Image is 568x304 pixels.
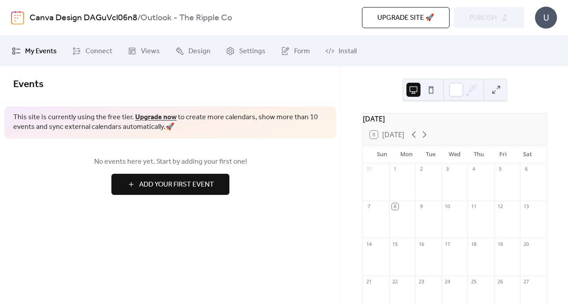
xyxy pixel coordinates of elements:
div: 19 [497,241,503,247]
div: 26 [497,278,503,285]
a: Connect [66,39,119,63]
div: [DATE] [363,114,546,124]
a: My Events [5,39,63,63]
div: 6 [523,166,529,172]
div: 5 [497,166,503,172]
div: 21 [365,278,372,285]
div: 2 [418,166,424,172]
span: My Events [25,46,57,57]
div: 10 [444,203,451,210]
div: 23 [418,278,424,285]
a: Canva Design DAGuVcl06n8 [30,10,137,26]
a: Upgrade now [135,110,177,124]
span: Upgrade site 🚀 [377,13,434,23]
div: 9 [418,203,424,210]
div: 22 [392,278,398,285]
b: / [137,10,140,26]
a: Install [319,39,363,63]
div: 25 [470,278,477,285]
div: Thu [467,146,491,163]
span: Install [339,46,357,57]
a: Settings [219,39,272,63]
div: 27 [523,278,529,285]
span: Form [294,46,310,57]
div: 7 [365,203,372,210]
button: Upgrade site 🚀 [362,7,450,28]
div: 17 [444,241,451,247]
div: 16 [418,241,424,247]
div: 12 [497,203,503,210]
div: Tue [418,146,443,163]
div: 14 [365,241,372,247]
div: Sat [515,146,539,163]
div: 13 [523,203,529,210]
div: 15 [392,241,398,247]
span: Settings [239,46,266,57]
div: Wed [443,146,467,163]
div: Mon [394,146,418,163]
div: 18 [470,241,477,247]
div: 3 [444,166,451,172]
span: Connect [85,46,112,57]
div: 24 [444,278,451,285]
span: Add Your First Event [139,179,214,190]
img: logo [11,11,24,25]
a: Views [121,39,166,63]
div: 11 [470,203,477,210]
span: This site is currently using the free tier. to create more calendars, show more than 10 events an... [13,113,328,132]
div: 8 [392,203,398,210]
span: Design [188,46,210,57]
div: 31 [365,166,372,172]
div: U [535,7,557,29]
button: Add Your First Event [111,174,229,195]
div: 1 [392,166,398,172]
span: Events [13,75,44,94]
div: 20 [523,241,529,247]
span: Views [141,46,160,57]
a: Form [274,39,317,63]
span: No events here yet. Start by adding your first one! [13,157,328,167]
div: Sun [370,146,394,163]
div: 4 [470,166,477,172]
a: Add Your First Event [13,174,328,195]
div: Fri [491,146,515,163]
b: Outlook - The Ripple Co [140,10,232,26]
a: Design [169,39,217,63]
